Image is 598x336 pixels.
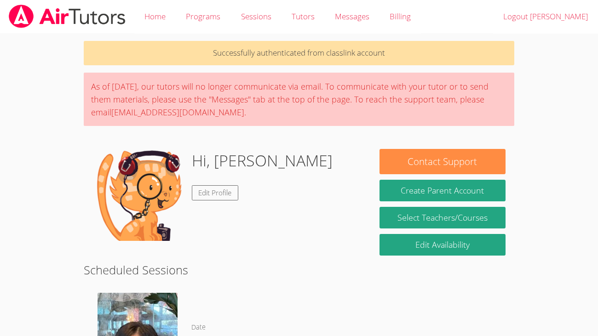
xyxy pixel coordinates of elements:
[379,207,506,228] a: Select Teachers/Courses
[8,5,126,28] img: airtutors_banner-c4298cdbf04f3fff15de1276eac7730deb9818008684d7c2e4769d2f7ddbe033.png
[92,149,184,241] img: default.png
[379,149,506,174] button: Contact Support
[192,185,239,200] a: Edit Profile
[191,322,206,333] dt: Date
[335,11,369,22] span: Messages
[379,180,506,201] button: Create Parent Account
[84,73,514,126] div: As of [DATE], our tutors will no longer communicate via email. To communicate with your tutor or ...
[192,149,333,172] h1: Hi, [PERSON_NAME]
[379,234,506,256] a: Edit Availability
[84,41,514,65] p: Successfully authenticated from classlink account
[84,261,514,279] h2: Scheduled Sessions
